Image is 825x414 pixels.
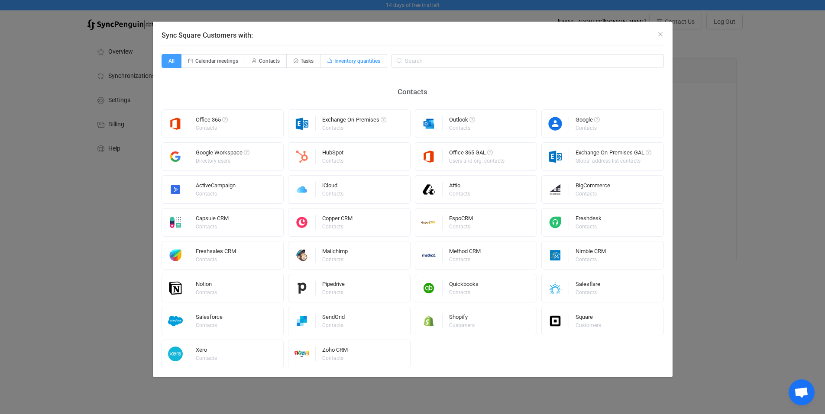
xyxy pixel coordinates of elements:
input: Search [391,54,664,68]
div: Contacts [576,290,599,295]
div: ActiveCampaign [196,183,236,191]
div: Outlook [449,117,475,125]
div: Sync Square Customers with: [153,22,673,377]
img: salesflare.png [542,281,569,295]
img: shopify.png [415,314,443,328]
div: Contacts [449,290,477,295]
img: freshdesk.png [542,215,569,230]
img: hubspot.png [288,149,316,164]
div: Contacts [576,191,609,196]
img: xero.png [162,347,189,361]
div: Contacts [322,257,346,262]
img: mailchimp.png [288,248,316,263]
div: Freshdesk [576,215,602,224]
div: Shopify [449,314,476,323]
div: Copper CRM [322,215,353,224]
div: Contacts [385,85,440,99]
div: Directory users [196,158,248,164]
img: big-commerce.png [542,182,569,197]
img: exchange.png [288,116,316,131]
div: Exchange On-Premises GAL [576,150,651,158]
div: Pipedrive [322,281,345,290]
img: pipedrive.png [288,281,316,295]
div: Contacts [449,125,474,131]
img: zoho-crm.png [288,347,316,361]
div: Nimble CRM [576,248,606,257]
div: Contacts [196,290,217,295]
div: Contacts [322,158,343,164]
div: EspoCRM [449,215,473,224]
div: Contacts [322,290,343,295]
div: BigCommerce [576,183,610,191]
img: google-workspace.png [162,149,189,164]
div: Users and org. contacts [449,158,505,164]
div: Contacts [322,356,346,361]
div: Contacts [196,257,235,262]
img: icloud.png [288,182,316,197]
img: square.png [542,314,569,328]
img: attio.png [415,182,443,197]
img: notion.png [162,281,189,295]
div: Salesflare [576,281,600,290]
img: quickbooks.png [415,281,443,295]
div: Capsule CRM [196,215,229,224]
img: salesforce.png [162,314,189,328]
div: Contacts [576,257,605,262]
img: methodcrm.png [415,248,443,263]
div: Contacts [322,125,385,131]
div: Contacts [196,356,217,361]
div: Office 365 GAL [449,150,506,158]
div: Contacts [322,191,343,196]
div: Attio [449,183,472,191]
div: Contacts [449,224,472,229]
div: Mailchimp [322,248,348,257]
div: Quickbooks [449,281,479,290]
div: Google [576,117,600,125]
div: Notion [196,281,218,290]
div: iCloud [322,183,345,191]
div: Contacts [196,125,226,131]
img: sendgrid.png [288,314,316,328]
div: Contacts [322,323,343,328]
div: Google Workspace [196,150,249,158]
div: Zoho CRM [322,347,348,356]
div: Customers [449,323,475,328]
img: activecampaign.png [162,182,189,197]
img: microsoft365.png [162,116,189,131]
div: Contacts [196,323,221,328]
div: Salesforce [196,314,223,323]
img: capsule.png [162,215,189,230]
div: Customers [576,323,601,328]
div: Contacts [322,224,351,229]
div: Office 365 [196,117,228,125]
div: Open chat [789,379,815,405]
div: Contacts [576,224,600,229]
div: Contacts [576,125,599,131]
div: Method CRM [449,248,481,257]
img: microsoft365.png [415,149,443,164]
div: Contacts [196,224,227,229]
img: freshworks.png [162,248,189,263]
div: Freshsales CRM [196,248,236,257]
img: google-contacts.png [542,116,569,131]
div: HubSpot [322,150,345,158]
div: Contacts [449,257,479,262]
div: SendGrid [322,314,345,323]
span: Sync Square Customers with: [162,31,253,39]
img: espo-crm.png [415,215,443,230]
img: copper.png [288,215,316,230]
div: Global address list contacts [576,158,650,164]
button: Close [657,30,664,39]
img: exchange.png [542,149,569,164]
div: Exchange On-Premises [322,117,386,125]
div: Contacts [449,191,470,196]
div: Contacts [196,191,234,196]
img: nimble.png [542,248,569,263]
div: Square [576,314,602,323]
div: Xero [196,347,218,356]
img: outlook.png [415,116,443,131]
